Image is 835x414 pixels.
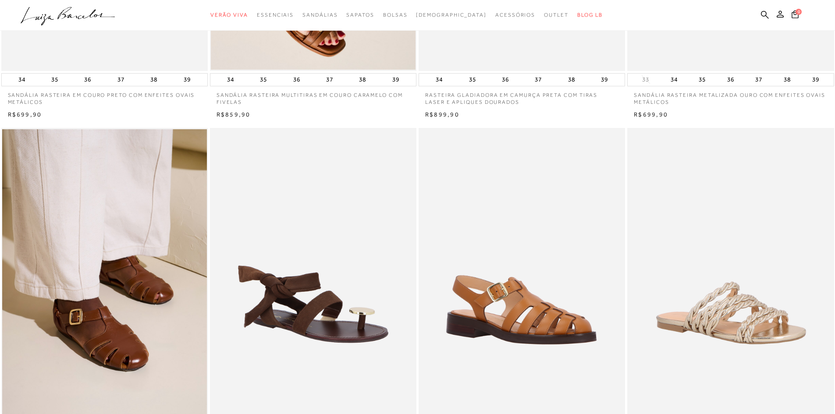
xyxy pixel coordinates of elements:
button: 38 [148,74,160,86]
button: 36 [82,74,94,86]
button: 35 [466,74,479,86]
button: 38 [781,74,793,86]
button: 39 [598,74,611,86]
button: 33 [640,75,652,84]
button: 39 [390,74,402,86]
span: Essenciais [257,12,294,18]
button: 38 [356,74,369,86]
span: R$699,90 [8,111,42,118]
a: RASTEIRA GLADIADORA EM CAMURÇA PRETA COM TIRAS LASER E APLIQUES DOURADOS [419,86,625,106]
a: noSubCategoriesText [210,7,248,23]
button: 37 [323,74,336,86]
button: 36 [499,74,512,86]
button: 38 [565,74,578,86]
span: [DEMOGRAPHIC_DATA] [416,12,487,18]
button: 37 [115,74,127,86]
span: Sandálias [302,12,338,18]
button: 37 [532,74,544,86]
a: SANDÁLIA RASTEIRA METALIZADA OURO COM ENFEITES OVAIS METÁLICOS [627,86,834,106]
span: BLOG LB [577,12,603,18]
a: noSubCategoriesText [495,7,535,23]
a: noSubCategoriesText [383,7,408,23]
button: 34 [668,74,680,86]
button: 36 [291,74,303,86]
a: noSubCategoriesText [416,7,487,23]
a: SANDÁLIA RASTEIRA EM COURO PRETO COM ENFEITES OVAIS METÁLICOS [1,86,208,106]
span: 0 [796,9,802,15]
button: 0 [789,10,801,21]
a: noSubCategoriesText [544,7,569,23]
span: Outlet [544,12,569,18]
span: Verão Viva [210,12,248,18]
button: 34 [224,74,237,86]
span: Acessórios [495,12,535,18]
a: noSubCategoriesText [346,7,374,23]
button: 34 [433,74,445,86]
span: R$859,90 [217,111,251,118]
span: R$899,90 [425,111,459,118]
button: 39 [181,74,193,86]
a: noSubCategoriesText [257,7,294,23]
button: 35 [257,74,270,86]
button: 34 [16,74,28,86]
a: SANDÁLIA RASTEIRA MULTITIRAS EM COURO CARAMELO COM FIVELAS [210,86,416,106]
span: Sapatos [346,12,374,18]
button: 35 [696,74,708,86]
span: R$699,90 [634,111,668,118]
span: Bolsas [383,12,408,18]
a: noSubCategoriesText [302,7,338,23]
button: 36 [725,74,737,86]
a: BLOG LB [577,7,603,23]
button: 39 [810,74,822,86]
button: 37 [753,74,765,86]
button: 35 [49,74,61,86]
